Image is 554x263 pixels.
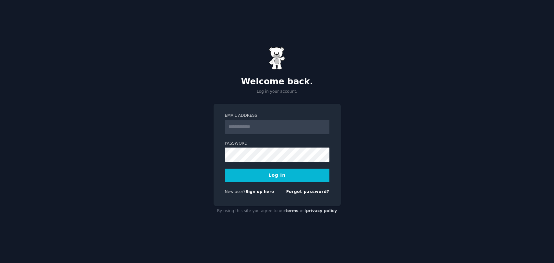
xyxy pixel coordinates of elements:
[245,189,274,194] a: Sign up here
[285,209,298,213] a: terms
[225,169,329,182] button: Log In
[269,47,285,70] img: Gummy Bear
[225,113,329,119] label: Email Address
[214,89,341,95] p: Log in your account.
[225,141,329,147] label: Password
[225,189,246,194] span: New user?
[306,209,337,213] a: privacy policy
[214,77,341,87] h2: Welcome back.
[286,189,329,194] a: Forgot password?
[214,206,341,216] div: By using this site you agree to our and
